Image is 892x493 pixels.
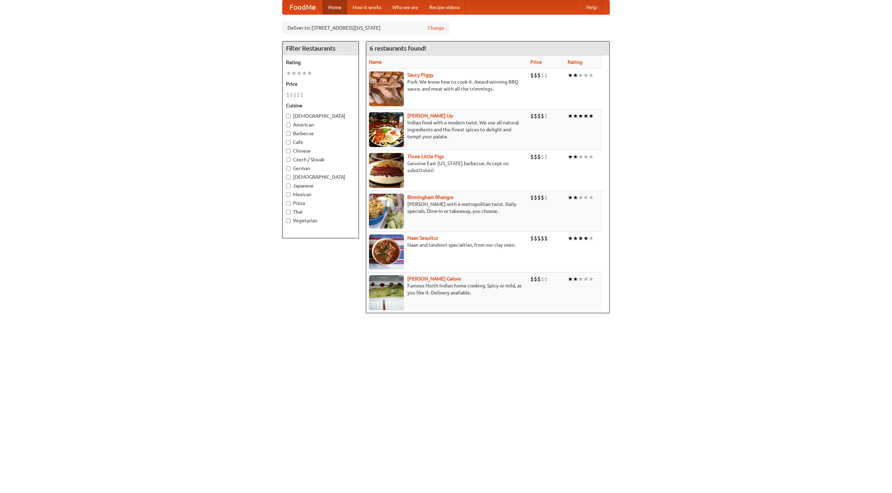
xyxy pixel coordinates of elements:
[286,182,355,189] label: Japanese
[534,112,537,120] li: $
[369,241,525,248] p: Naan and tandoori specialties, from our clay oven.
[369,78,525,92] p: Pork. We know how to cook it. Award-winning BBQ sauce, and meat with all the trimmings.
[544,234,548,242] li: $
[283,0,323,14] a: FoodMe
[573,234,578,242] li: ★
[369,234,404,269] img: naansequitur.jpg
[573,275,578,283] li: ★
[291,69,297,77] li: ★
[530,153,534,161] li: $
[428,24,444,31] a: Change
[369,275,404,310] img: currygalore.jpg
[407,154,444,159] a: Three Little Pigs
[286,156,355,163] label: Czech / Slovak
[578,275,583,283] li: ★
[283,41,359,55] h4: Filter Restaurants
[286,80,355,87] h5: Price
[530,112,534,120] li: $
[407,235,438,241] b: Naan Sequitur
[534,153,537,161] li: $
[583,112,589,120] li: ★
[583,153,589,161] li: ★
[589,71,594,79] li: ★
[286,157,291,162] input: Czech / Slovak
[286,210,291,214] input: Thai
[407,194,453,200] a: Birmingham Bhangra
[573,194,578,201] li: ★
[286,102,355,109] h5: Cuisine
[297,69,302,77] li: ★
[300,91,303,99] li: $
[578,112,583,120] li: ★
[286,217,355,224] label: Vegetarian
[541,234,544,242] li: $
[573,112,578,120] li: ★
[568,59,582,65] a: Rating
[369,201,525,215] p: [PERSON_NAME] with a metropolitan twist. Daily specials. Dine-in or takeaway, you choose.
[370,45,426,52] ng-pluralize: 6 restaurants found!
[369,119,525,140] p: Indian food with a modern twist. We use all-natural ingredients and the finest spices to delight ...
[286,91,290,99] li: $
[583,194,589,201] li: ★
[323,0,347,14] a: Home
[424,0,466,14] a: Recipe videos
[369,153,404,188] img: littlepigs.jpg
[589,275,594,283] li: ★
[286,192,291,197] input: Mexican
[286,69,291,77] li: ★
[407,72,433,78] a: Saucy Piggy
[583,275,589,283] li: ★
[583,71,589,79] li: ★
[537,153,541,161] li: $
[530,71,534,79] li: $
[293,91,297,99] li: $
[568,275,573,283] li: ★
[282,22,449,34] div: Deliver to: [STREET_ADDRESS][US_STATE]
[407,113,453,118] a: [PERSON_NAME] Up
[568,194,573,201] li: ★
[544,194,548,201] li: $
[530,194,534,201] li: $
[537,194,541,201] li: $
[286,59,355,66] h5: Rating
[530,275,534,283] li: $
[369,282,525,296] p: Famous North Indian home cooking. Spicy or mild, as you like it. Delivery available.
[347,0,387,14] a: How it works
[568,112,573,120] li: ★
[286,130,355,137] label: Barbecue
[286,140,291,145] input: Cafe
[568,153,573,161] li: ★
[369,112,404,147] img: curryup.jpg
[286,201,291,206] input: Pizza
[541,275,544,283] li: $
[544,112,548,120] li: $
[578,194,583,201] li: ★
[307,69,312,77] li: ★
[544,153,548,161] li: $
[534,275,537,283] li: $
[369,59,382,65] a: Name
[407,276,461,282] a: [PERSON_NAME] Galore
[537,275,541,283] li: $
[537,112,541,120] li: $
[541,153,544,161] li: $
[530,234,534,242] li: $
[544,71,548,79] li: $
[541,194,544,201] li: $
[573,71,578,79] li: ★
[589,234,594,242] li: ★
[541,112,544,120] li: $
[297,91,300,99] li: $
[530,59,542,65] a: Price
[286,218,291,223] input: Vegetarian
[369,71,404,106] img: saucy.jpg
[537,234,541,242] li: $
[534,194,537,201] li: $
[568,71,573,79] li: ★
[541,71,544,79] li: $
[286,165,355,172] label: German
